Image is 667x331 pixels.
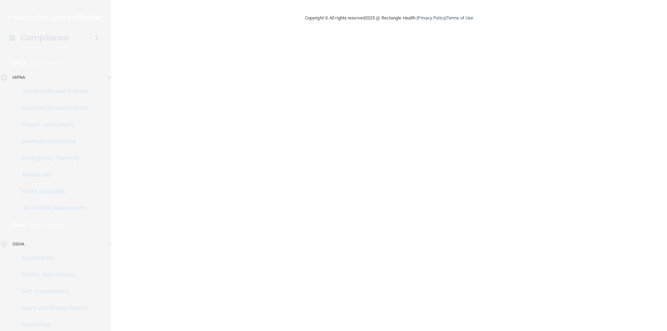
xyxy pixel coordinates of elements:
[9,221,27,229] p: OSHA
[5,321,99,328] p: Resources
[5,155,99,162] p: Emergency Planning
[5,205,99,212] p: HIPAA Risk Assessment
[5,105,99,111] p: Documents and Policies
[446,15,473,20] a: Terms of Use
[5,188,99,195] p: HIPAA Checklist
[5,88,99,95] p: Documents and Policies
[30,221,67,229] p: Learn More!
[418,15,445,20] a: Privacy Policy
[20,33,69,43] h4: Compliance
[8,11,103,25] img: PMB logo
[5,288,99,295] p: Self-Assessment
[5,255,99,262] p: Documents
[5,121,99,128] p: Report an Incident
[5,305,99,312] p: Injury and Illness Report
[13,73,25,82] p: HIPAA
[5,171,99,178] p: Resources
[5,138,99,145] p: Business Associates
[9,59,27,68] p: HIPAA
[5,271,99,278] p: Safety Data Sheets
[13,240,24,248] p: OSHA
[262,7,516,29] div: Copyright © All rights reserved 2025 @ Rectangle Health | |
[31,59,67,68] p: Learn More!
